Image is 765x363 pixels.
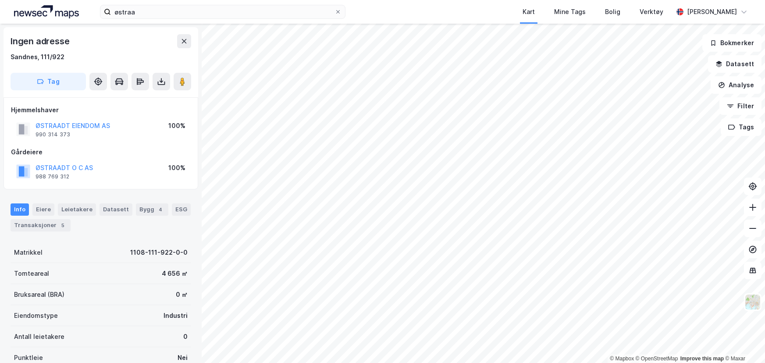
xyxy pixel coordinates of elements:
[58,221,67,230] div: 5
[636,356,678,362] a: OpenStreetMap
[111,5,334,18] input: Søk på adresse, matrikkel, gårdeiere, leietakere eller personer
[100,203,132,216] div: Datasett
[702,34,761,52] button: Bokmerker
[711,76,761,94] button: Analyse
[708,55,761,73] button: Datasett
[183,331,188,342] div: 0
[721,321,765,363] div: Kontrollprogram for chat
[164,310,188,321] div: Industri
[32,203,54,216] div: Eiere
[11,73,86,90] button: Tag
[11,34,71,48] div: Ingen adresse
[136,203,168,216] div: Bygg
[11,219,71,231] div: Transaksjoner
[14,310,58,321] div: Eiendomstype
[721,118,761,136] button: Tags
[36,131,70,138] div: 990 314 373
[523,7,535,17] div: Kart
[610,356,634,362] a: Mapbox
[680,356,724,362] a: Improve this map
[36,173,69,180] div: 988 769 312
[178,352,188,363] div: Nei
[172,203,191,216] div: ESG
[168,163,185,173] div: 100%
[14,5,79,18] img: logo.a4113a55bc3d86da70a041830d287a7e.svg
[687,7,737,17] div: [PERSON_NAME]
[14,268,49,279] div: Tomteareal
[14,247,43,258] div: Matrikkel
[14,331,64,342] div: Antall leietakere
[721,321,765,363] iframe: Chat Widget
[176,289,188,300] div: 0 ㎡
[640,7,663,17] div: Verktøy
[11,52,64,62] div: Sandnes, 111/922
[744,294,761,310] img: Z
[58,203,96,216] div: Leietakere
[14,289,64,300] div: Bruksareal (BRA)
[11,105,191,115] div: Hjemmelshaver
[11,147,191,157] div: Gårdeiere
[130,247,188,258] div: 1108-111-922-0-0
[11,203,29,216] div: Info
[605,7,620,17] div: Bolig
[162,268,188,279] div: 4 656 ㎡
[156,205,165,214] div: 4
[554,7,586,17] div: Mine Tags
[719,97,761,115] button: Filter
[168,121,185,131] div: 100%
[14,352,43,363] div: Punktleie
